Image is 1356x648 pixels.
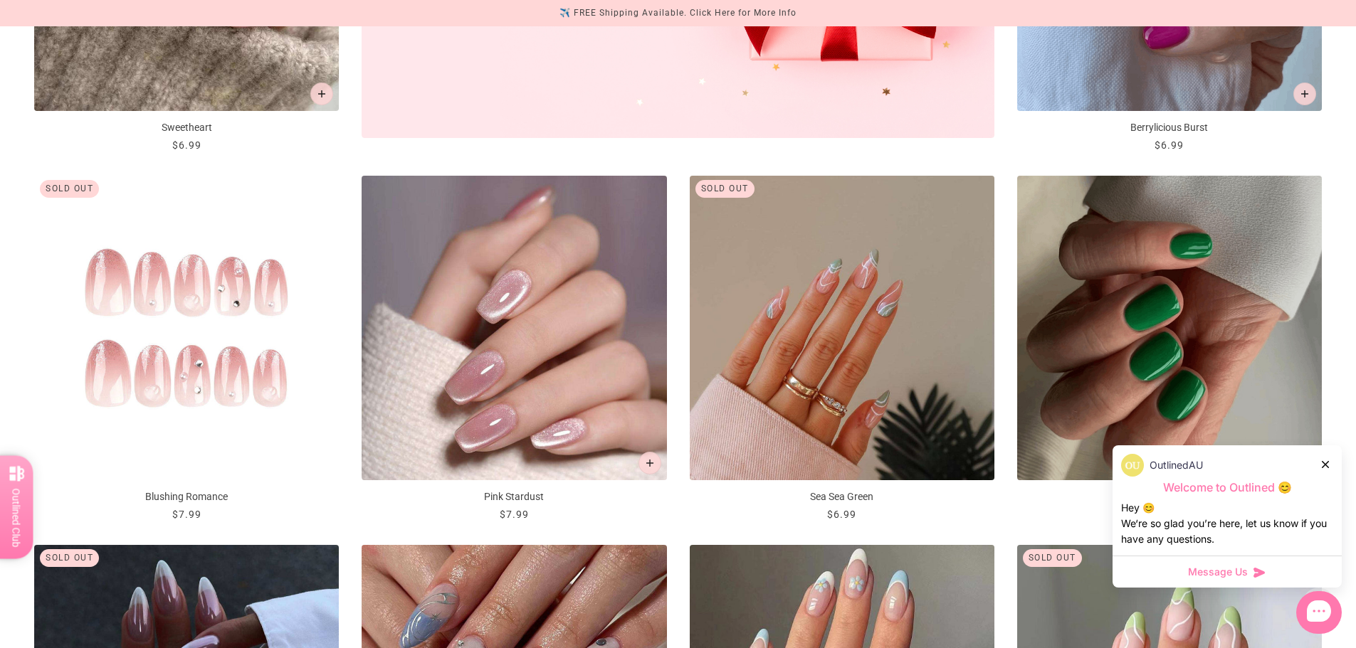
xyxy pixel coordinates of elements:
[310,83,333,105] button: Add to cart
[827,509,856,520] span: $6.99
[34,176,339,480] img: Blushing Romance - Press On Nails
[40,180,99,198] div: Sold out
[1150,457,1203,473] p: OutlinedAU
[34,176,339,522] a: Blushing Romance
[40,549,99,567] div: Sold out
[638,452,661,474] button: Add to cart
[1017,176,1322,522] a: Whispering Willow
[500,509,529,520] span: $7.99
[34,120,339,135] p: Sweetheart
[172,509,201,520] span: $7.99
[1188,565,1248,579] span: Message Us
[1121,480,1333,495] p: Welcome to Outlined 😊
[690,489,994,504] p: Sea Sea Green
[172,139,201,151] span: $6.99
[559,6,797,21] div: ✈️ FREE Shipping Available. Click Here for More Info
[1293,83,1316,105] button: Add to cart
[1155,139,1184,151] span: $6.99
[690,176,994,522] a: Sea Sea Green
[1121,500,1333,547] div: Hey 😊 We‘re so glad you’re here, let us know if you have any questions.
[1121,454,1144,477] img: data:image/png;base64,iVBORw0KGgoAAAANSUhEUgAAACQAAAAkCAYAAADhAJiYAAACJklEQVR4AexUO28TQRice/mFQxI...
[1017,176,1322,480] img: Whispering Willow-Press on Manicure-Outlined
[34,489,339,504] p: Blushing Romance
[1017,120,1322,135] p: Berrylicious Burst
[695,180,755,198] div: Sold out
[362,489,666,504] p: Pink Stardust
[1023,549,1082,567] div: Sold out
[1017,489,1322,504] p: Whispering Willow
[362,176,666,522] a: Pink Stardust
